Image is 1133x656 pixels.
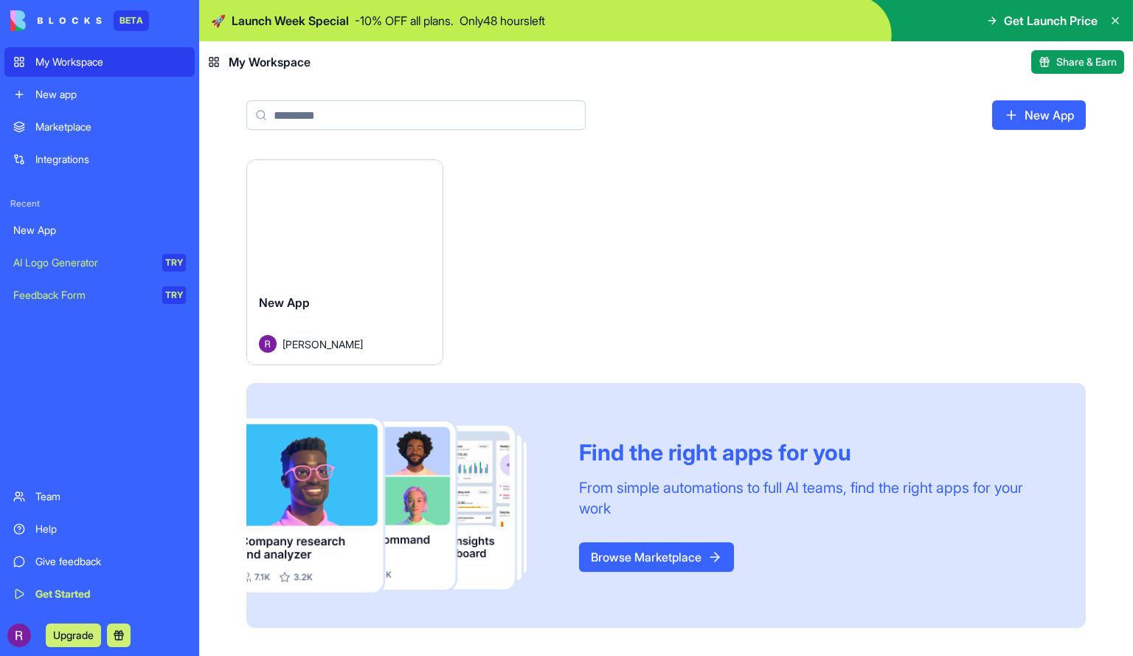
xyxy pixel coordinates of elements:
[4,215,195,245] a: New App
[46,624,101,647] button: Upgrade
[4,547,195,576] a: Give feedback
[4,514,195,544] a: Help
[355,12,454,30] p: - 10 % OFF all plans.
[13,255,152,270] div: AI Logo Generator
[4,198,195,210] span: Recent
[246,159,443,365] a: New AppAvatar[PERSON_NAME]
[4,47,195,77] a: My Workspace
[4,112,195,142] a: Marketplace
[4,80,195,109] a: New app
[7,624,31,647] img: ACg8ocJu1ManCkUI_bJHoiLnEuEew5BoRf0MLalZxTJE8HGU8Ovrng=s96-c
[35,120,186,134] div: Marketplace
[1004,12,1098,30] span: Get Launch Price
[35,152,186,167] div: Integrations
[579,542,734,572] a: Browse Marketplace
[10,10,149,31] a: BETA
[4,482,195,511] a: Team
[4,145,195,174] a: Integrations
[579,439,1050,466] div: Find the right apps for you
[1031,50,1124,74] button: Share & Earn
[13,288,152,303] div: Feedback Form
[35,587,186,601] div: Get Started
[232,12,349,30] span: Launch Week Special
[35,87,186,102] div: New app
[229,53,311,71] span: My Workspace
[162,286,186,304] div: TRY
[246,418,555,593] img: Frame_181_egmpey.png
[46,627,101,642] a: Upgrade
[35,489,186,504] div: Team
[35,554,186,569] div: Give feedback
[259,295,310,310] span: New App
[1056,55,1117,69] span: Share & Earn
[579,477,1050,519] div: From simple automations to full AI teams, find the right apps for your work
[460,12,545,30] p: Only 48 hours left
[211,12,226,30] span: 🚀
[35,522,186,536] div: Help
[259,335,277,353] img: Avatar
[4,248,195,277] a: AI Logo GeneratorTRY
[162,254,186,272] div: TRY
[992,100,1086,130] a: New App
[10,10,102,31] img: logo
[13,223,186,238] div: New App
[114,10,149,31] div: BETA
[4,579,195,609] a: Get Started
[35,55,186,69] div: My Workspace
[283,336,363,352] span: [PERSON_NAME]
[4,280,195,310] a: Feedback FormTRY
